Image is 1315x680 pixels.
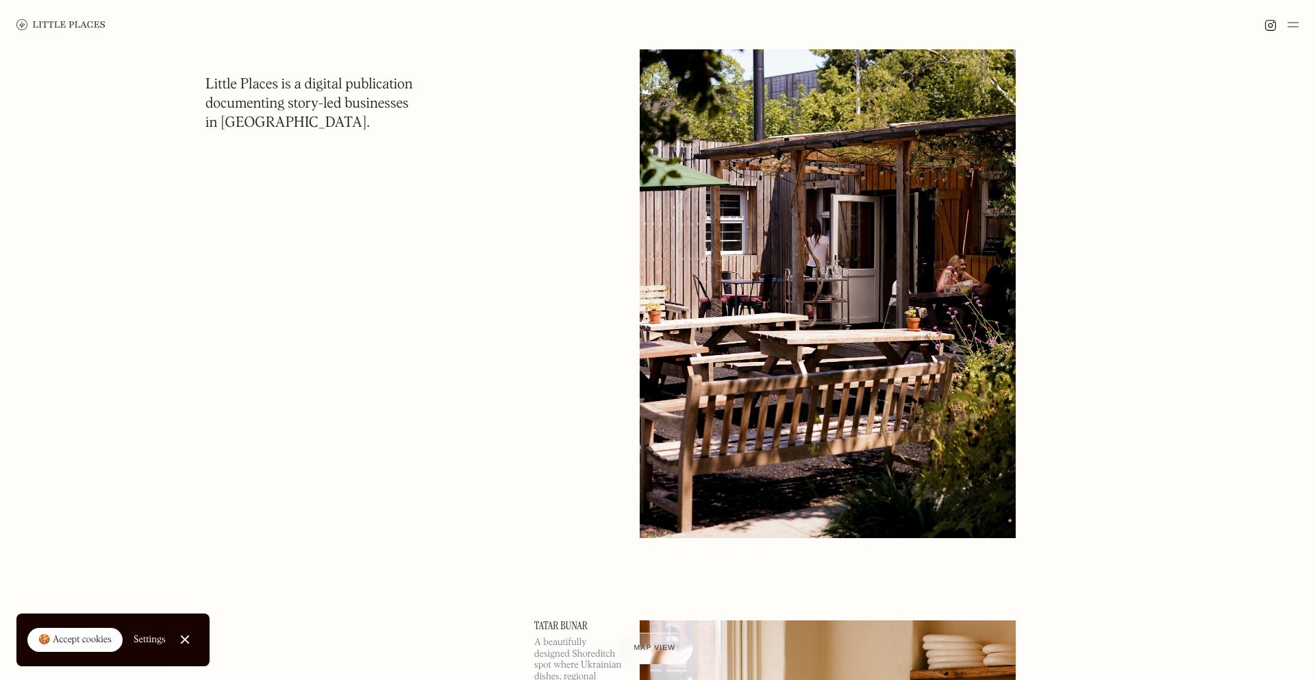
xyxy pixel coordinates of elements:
[534,620,623,631] a: Tatar Bunar
[184,640,185,640] div: Close Cookie Popup
[634,644,675,653] span: Map view
[134,624,166,655] a: Settings
[205,75,413,133] h1: Little Places is a digital publication documenting story-led businesses in [GEOGRAPHIC_DATA].
[27,628,123,653] a: 🍪 Accept cookies
[171,626,199,653] a: Close Cookie Popup
[38,633,112,647] div: 🍪 Accept cookies
[134,635,166,644] div: Settings
[616,633,692,664] a: Map view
